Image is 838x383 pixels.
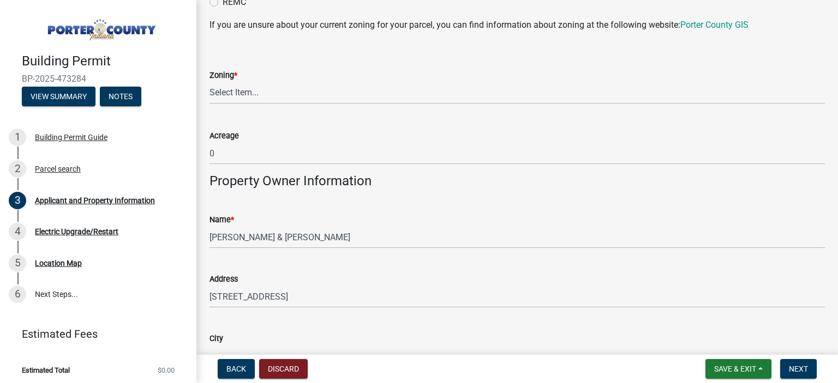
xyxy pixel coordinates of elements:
div: 6 [9,285,26,303]
div: 3 [9,192,26,209]
h4: Property Owner Information [209,173,825,189]
a: Porter County GIS [680,20,749,30]
img: Porter County, Indiana [22,11,179,42]
span: $0.00 [158,367,175,374]
span: BP-2025-473284 [22,74,175,84]
h4: Building Permit [22,53,188,69]
div: Applicant and Property Information [35,197,155,204]
button: Back [218,359,255,379]
label: Acreage [209,132,239,140]
label: City [209,335,223,343]
button: Notes [100,87,141,106]
div: 4 [9,223,26,240]
wm-modal-confirm: Summary [22,93,95,101]
button: Discard [259,359,308,379]
div: Location Map [35,259,82,267]
span: Estimated Total [22,367,70,374]
div: Electric Upgrade/Restart [35,228,118,235]
div: Parcel search [35,165,81,173]
span: Save & Exit [714,364,756,373]
div: Building Permit Guide [35,133,107,141]
wm-modal-confirm: Notes [100,93,141,101]
label: Zoning [209,72,237,80]
div: 2 [9,160,26,178]
button: Next [780,359,817,379]
label: Address [209,276,238,283]
span: Back [226,364,246,373]
div: 1 [9,129,26,146]
button: Save & Exit [705,359,771,379]
button: View Summary [22,87,95,106]
div: 5 [9,254,26,272]
p: If you are unsure about your current zoning for your parcel, you can find information about zonin... [209,19,825,32]
a: Estimated Fees [9,323,179,345]
span: Next [789,364,808,373]
label: Name [209,216,234,224]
